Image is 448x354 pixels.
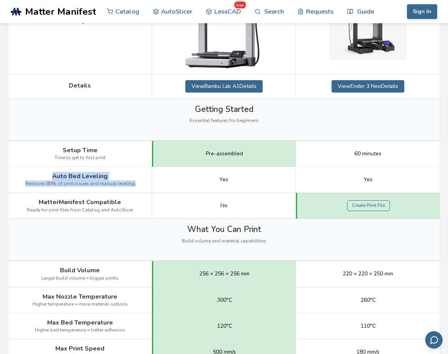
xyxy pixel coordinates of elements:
a: ViewBambu Lab A1Details [185,80,263,93]
span: 110°C [361,323,376,329]
span: new [234,2,246,8]
span: No [221,203,227,209]
span: 60 minutes [354,151,381,157]
span: Max Nozzle Temperature [43,293,117,300]
span: Build Volume [60,267,100,274]
span: Details [69,82,91,89]
span: Ready for print files from Catalog and AutoSlicer [27,208,133,213]
span: Essential features for beginners [190,118,258,124]
button: Sign In [407,4,437,19]
span: Auto Bed Leveling [52,173,108,180]
span: Max Bed Temperature [47,319,113,326]
span: Higher bed temperature = better adhesion [35,328,125,333]
span: What You Can Print [187,225,261,234]
span: Larger build volume = bigger prints [41,276,118,281]
span: Setup Time [63,147,97,154]
span: 260°C [361,297,376,303]
a: ViewEnder 3 NeoDetails [332,80,404,93]
span: Time to get to first print [55,155,106,161]
span: Removes 80% of print issues and manual leveling [25,181,135,187]
span: Build volume and material capabilities [182,239,266,244]
span: Pre-assembled [206,151,243,157]
span: Yes [364,177,373,183]
span: Image [71,17,89,24]
span: 300°C [217,297,232,303]
span: Matter Manifest [25,6,96,17]
span: Yes [219,177,228,183]
span: Getting Started [195,105,253,114]
button: Send feedback via email [425,331,443,349]
span: 256 × 256 × 256 mm [199,271,250,277]
a: Create Print File [347,200,390,211]
span: MatterManifest Compatible [39,199,121,206]
span: Max Print Speed [55,345,104,352]
span: 220 × 220 × 250 mm [343,271,393,277]
span: Higher temperature = more material options [32,302,128,307]
span: 120°C [217,323,232,329]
